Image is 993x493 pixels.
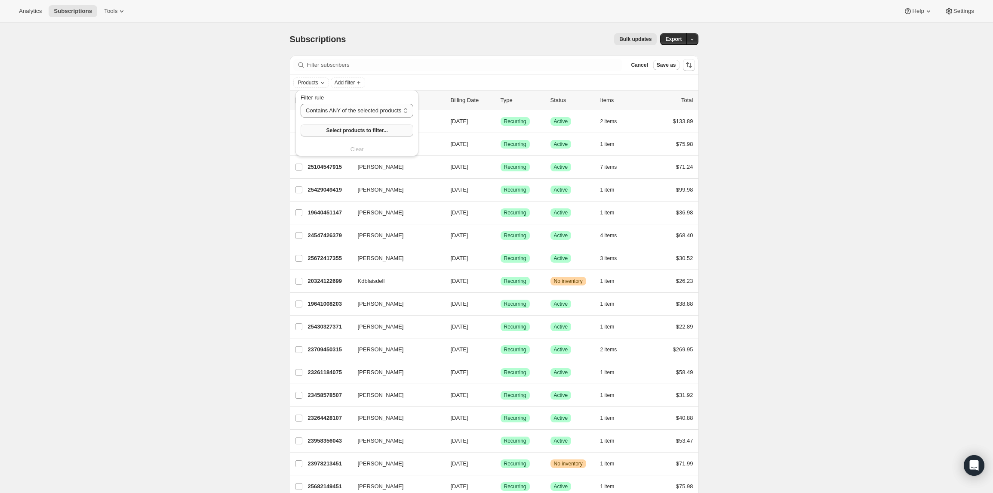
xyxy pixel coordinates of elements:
div: 19658866763[PERSON_NAME][DATE]SuccessRecurringSuccessActive2 items$133.89 [308,115,693,127]
button: 4 items [600,229,627,242]
button: Settings [940,5,979,17]
button: Sort the results [683,59,695,71]
span: [DATE] [451,346,468,353]
span: $71.99 [676,460,693,467]
span: [PERSON_NAME] [358,163,404,171]
span: Subscriptions [290,34,346,44]
span: Active [554,141,568,148]
button: [PERSON_NAME] [353,206,439,220]
div: 25429049419[PERSON_NAME][DATE]SuccessRecurringSuccessActive1 item$99.98 [308,184,693,196]
div: 24893653067[PERSON_NAME][DATE]SuccessRecurringSuccessActive1 item$75.98 [308,138,693,150]
button: 1 item [600,138,624,150]
span: Active [554,437,568,444]
span: Recurring [504,392,526,399]
p: 20324122699 [308,277,351,285]
span: Active [554,392,568,399]
span: 1 item [600,392,615,399]
button: 1 item [600,275,624,287]
button: [PERSON_NAME] [353,457,439,471]
span: Recurring [504,186,526,193]
button: Add filter [331,78,365,88]
span: 1 item [600,460,615,467]
p: 25430327371 [308,322,351,331]
button: 1 item [600,184,624,196]
div: 23978213451[PERSON_NAME][DATE]SuccessRecurringWarningNo inventory1 item$71.99 [308,458,693,470]
span: [PERSON_NAME] [358,482,404,491]
button: Help [898,5,938,17]
span: Recurring [504,460,526,467]
span: [PERSON_NAME] [358,391,404,400]
button: [PERSON_NAME] [353,229,439,242]
span: Select products to filter... [326,127,387,134]
span: Bulk updates [619,36,652,43]
div: 23958356043[PERSON_NAME][DATE]SuccessRecurringSuccessActive1 item$53.47 [308,435,693,447]
div: 25104547915[PERSON_NAME][DATE]SuccessRecurringSuccessActive7 items$71.24 [308,161,693,173]
span: 2 items [600,118,617,125]
input: Filter subscribers [307,59,623,71]
span: Settings [953,8,974,15]
span: Recurring [504,118,526,125]
p: 19641008203 [308,300,351,308]
div: 19640451147[PERSON_NAME][DATE]SuccessRecurringSuccessActive1 item$36.98 [308,207,693,219]
span: [DATE] [451,392,468,398]
button: [PERSON_NAME] [353,343,439,357]
span: Recurring [504,278,526,285]
p: 23978213451 [308,459,351,468]
span: [DATE] [451,232,468,239]
button: [PERSON_NAME] [353,183,439,197]
span: Recurring [504,483,526,490]
p: 23458578507 [308,391,351,400]
span: 4 items [600,232,617,239]
span: $58.49 [676,369,693,375]
span: [PERSON_NAME] [358,322,404,331]
span: [DATE] [451,301,468,307]
span: 1 item [600,483,615,490]
p: 25682149451 [308,482,351,491]
span: Tools [104,8,117,15]
span: Cancel [631,62,648,68]
span: Active [554,301,568,307]
span: [PERSON_NAME] [358,300,404,308]
span: 1 item [600,141,615,148]
span: [DATE] [451,460,468,467]
button: [PERSON_NAME] [353,320,439,334]
span: $26.23 [676,278,693,284]
div: 25682149451[PERSON_NAME][DATE]SuccessRecurringSuccessActive1 item$75.98 [308,481,693,493]
button: 1 item [600,458,624,470]
button: Subscriptions [49,5,97,17]
span: $71.24 [676,164,693,170]
button: 1 item [600,321,624,333]
span: 1 item [600,301,615,307]
button: Kdblaisdell [353,274,439,288]
span: [DATE] [451,141,468,147]
span: $30.52 [676,255,693,261]
button: 1 item [600,366,624,378]
span: 1 item [600,278,615,285]
span: [PERSON_NAME] [358,208,404,217]
span: Active [554,209,568,216]
button: [PERSON_NAME] [353,251,439,265]
span: Active [554,186,568,193]
button: 1 item [600,481,624,493]
span: [PERSON_NAME] [358,414,404,422]
span: Active [554,323,568,330]
span: [PERSON_NAME] [358,368,404,377]
button: 7 items [600,161,627,173]
div: 20324122699Kdblaisdell[DATE]SuccessRecurringWarningNo inventory1 item$26.23 [308,275,693,287]
span: Active [554,118,568,125]
span: $99.98 [676,186,693,193]
p: 23709450315 [308,345,351,354]
button: 1 item [600,412,624,424]
span: Recurring [504,301,526,307]
button: Select products to filter [301,124,413,136]
span: Active [554,415,568,422]
span: [PERSON_NAME] [358,254,404,263]
span: $68.40 [676,232,693,239]
button: 2 items [600,344,627,356]
span: Analytics [19,8,42,15]
span: Recurring [504,141,526,148]
div: Type [501,96,544,105]
button: Products [294,78,329,87]
button: Cancel [627,60,651,70]
span: 1 item [600,323,615,330]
